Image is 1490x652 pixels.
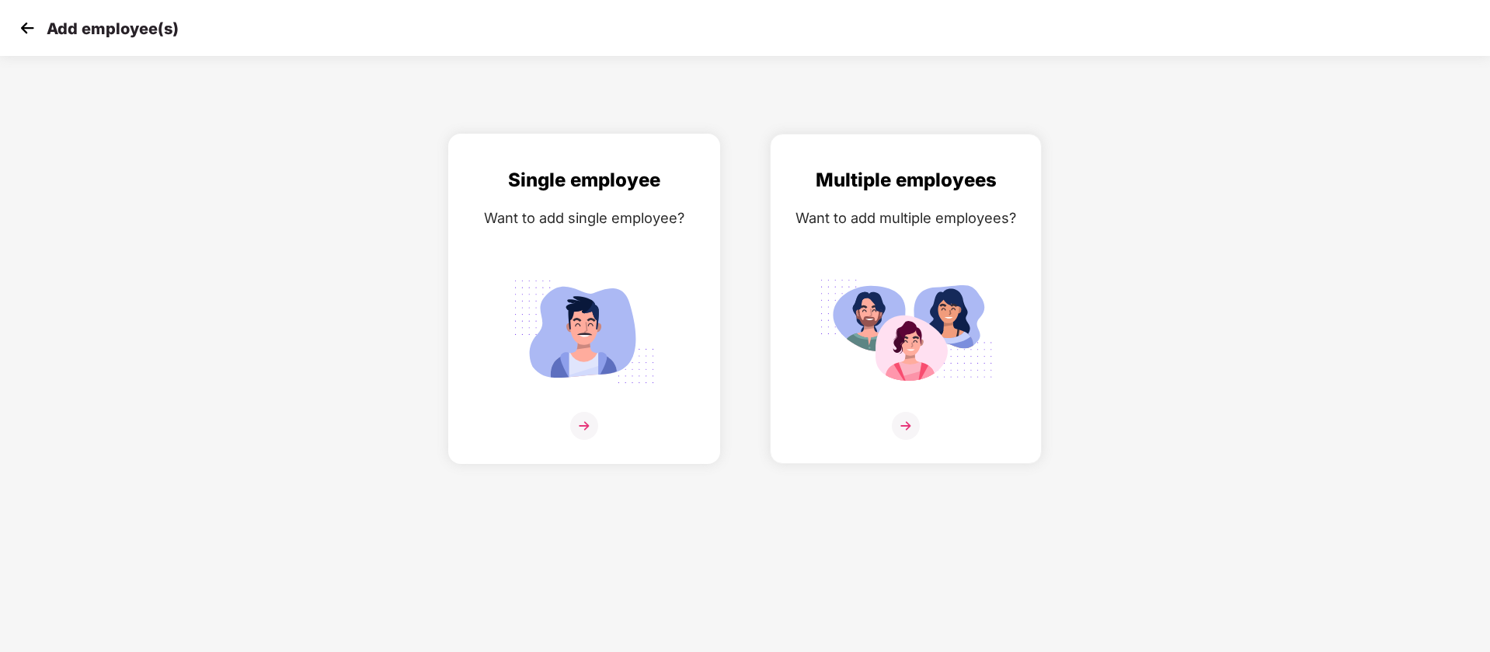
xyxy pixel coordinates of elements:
div: Multiple employees [786,166,1025,195]
img: svg+xml;base64,PHN2ZyB4bWxucz0iaHR0cDovL3d3dy53My5vcmcvMjAwMC9zdmciIHdpZHRoPSIzNiIgaGVpZ2h0PSIzNi... [892,412,920,440]
img: svg+xml;base64,PHN2ZyB4bWxucz0iaHR0cDovL3d3dy53My5vcmcvMjAwMC9zdmciIHdpZHRoPSIzNiIgaGVpZ2h0PSIzNi... [570,412,598,440]
img: svg+xml;base64,PHN2ZyB4bWxucz0iaHR0cDovL3d3dy53My5vcmcvMjAwMC9zdmciIGlkPSJNdWx0aXBsZV9lbXBsb3llZS... [819,271,993,392]
div: Single employee [465,166,704,195]
img: svg+xml;base64,PHN2ZyB4bWxucz0iaHR0cDovL3d3dy53My5vcmcvMjAwMC9zdmciIGlkPSJTaW5nbGVfZW1wbG95ZWUiIH... [497,271,671,392]
div: Want to add multiple employees? [786,207,1025,229]
p: Add employee(s) [47,19,179,38]
img: svg+xml;base64,PHN2ZyB4bWxucz0iaHR0cDovL3d3dy53My5vcmcvMjAwMC9zdmciIHdpZHRoPSIzMCIgaGVpZ2h0PSIzMC... [16,16,39,40]
div: Want to add single employee? [465,207,704,229]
